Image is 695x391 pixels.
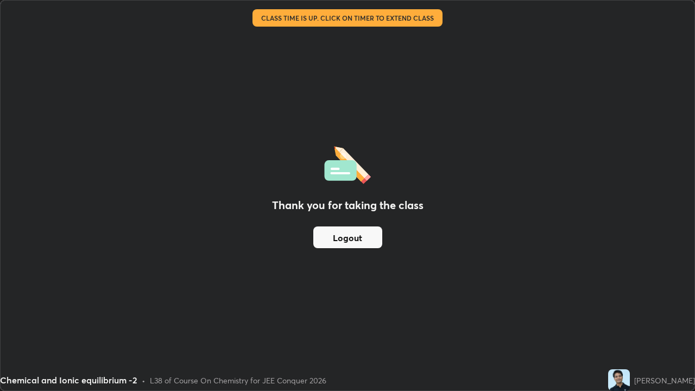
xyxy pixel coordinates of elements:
img: offlineFeedback.1438e8b3.svg [324,143,371,184]
img: a66c93c3f3b24783b2fbdc83a771ea14.jpg [608,369,630,391]
button: Logout [313,226,382,248]
div: L38 of Course On Chemistry for JEE Conquer 2026 [150,375,326,386]
div: • [142,375,146,386]
div: [PERSON_NAME] [634,375,695,386]
h2: Thank you for taking the class [272,197,424,213]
